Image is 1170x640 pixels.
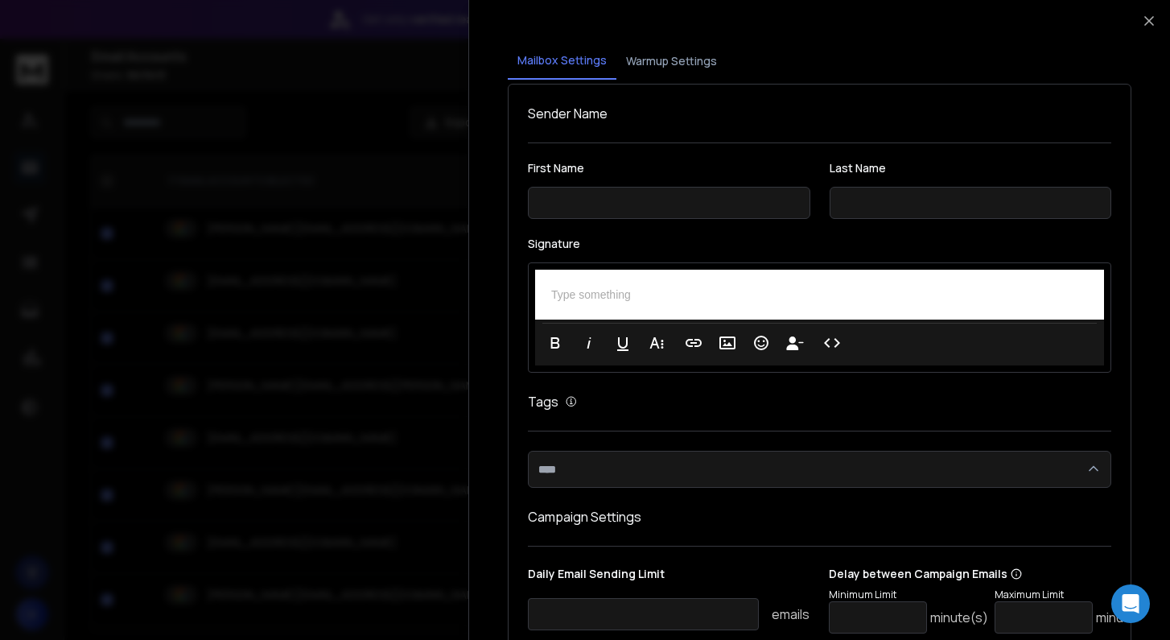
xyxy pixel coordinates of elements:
[574,327,604,359] button: Italic (⌘I)
[746,327,777,359] button: Emoticons
[712,327,743,359] button: Insert Image (⌘P)
[540,327,571,359] button: Bold (⌘B)
[528,566,810,588] p: Daily Email Sending Limit
[528,238,1111,250] label: Signature
[1096,608,1154,627] p: minute(s)
[817,327,847,359] button: Code View
[1111,584,1150,623] div: Open Intercom Messenger
[616,43,727,79] button: Warmup Settings
[528,392,558,411] h1: Tags
[678,327,709,359] button: Insert Link (⌘K)
[995,588,1154,601] p: Maximum Limit
[780,327,810,359] button: Insert Unsubscribe Link
[608,327,638,359] button: Underline (⌘U)
[508,43,616,80] button: Mailbox Settings
[528,163,810,174] label: First Name
[528,507,1111,526] h1: Campaign Settings
[772,605,810,624] p: emails
[930,608,988,627] p: minute(s)
[829,566,1154,582] p: Delay between Campaign Emails
[829,163,1111,174] label: Last Name
[641,327,672,359] button: More Text
[829,588,988,601] p: Minimum Limit
[528,104,1111,123] h1: Sender Name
